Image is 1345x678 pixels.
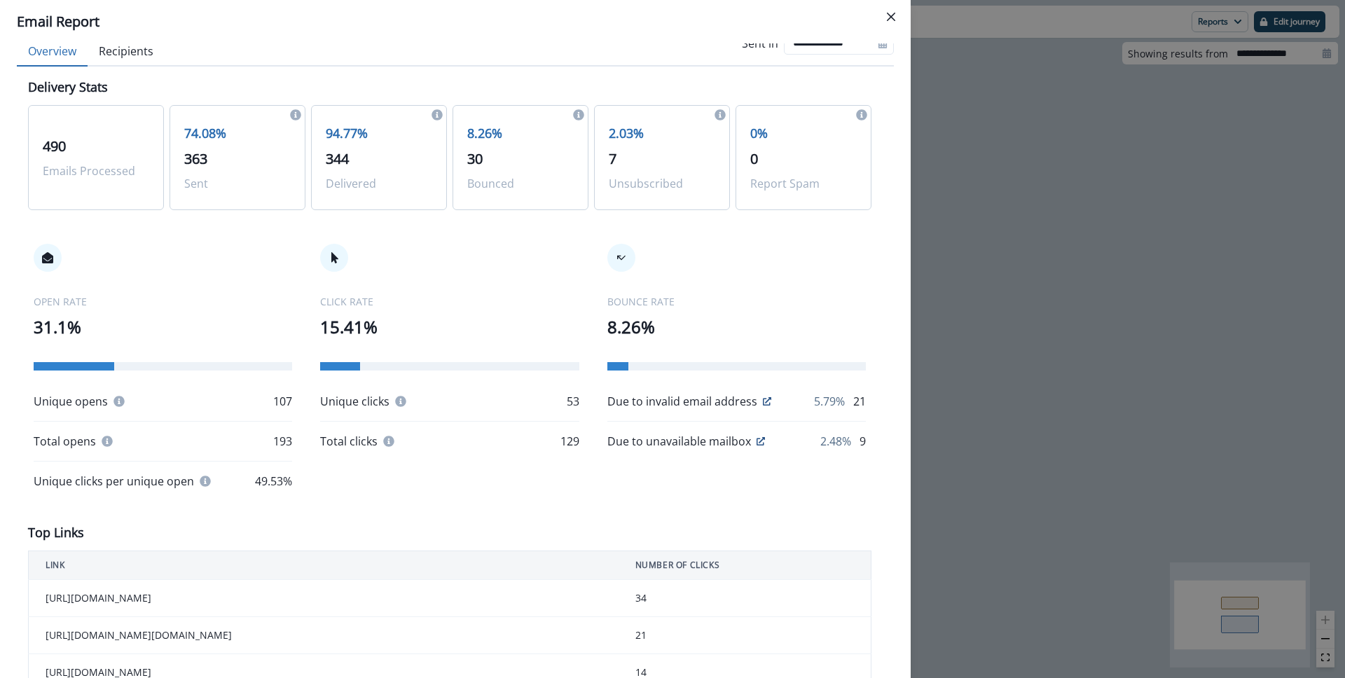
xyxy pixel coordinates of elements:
p: 53 [567,393,579,410]
button: Close [880,6,902,28]
p: Bounced [467,175,574,192]
td: 21 [619,617,871,654]
p: 193 [273,433,292,450]
p: Delivery Stats [28,78,108,97]
span: 0 [750,149,758,168]
p: Unique opens [34,393,108,410]
p: 49.53% [255,473,292,490]
button: Recipients [88,37,165,67]
p: Emails Processed [43,162,149,179]
p: Unsubscribed [609,175,715,192]
p: 21 [853,393,866,410]
p: 8.26% [607,314,866,340]
span: 30 [467,149,483,168]
p: 129 [560,433,579,450]
p: Top Links [28,523,84,542]
td: [URL][DOMAIN_NAME] [29,580,619,617]
span: 7 [609,149,616,168]
p: 9 [860,433,866,450]
div: Email Report [17,11,894,32]
p: Sent in [742,35,778,52]
p: Sent [184,175,291,192]
p: Due to unavailable mailbox [607,433,751,450]
p: Delivered [326,175,432,192]
span: 490 [43,137,66,155]
p: 0% [750,124,857,143]
p: Due to invalid email address [607,393,757,410]
p: 74.08% [184,124,291,143]
p: 31.1% [34,314,292,340]
p: Unique clicks per unique open [34,473,194,490]
p: Report Spam [750,175,857,192]
p: BOUNCE RATE [607,294,866,309]
p: 2.03% [609,124,715,143]
p: 2.48% [820,433,851,450]
p: 15.41% [320,314,579,340]
p: 94.77% [326,124,432,143]
p: CLICK RATE [320,294,579,309]
button: Overview [17,37,88,67]
p: OPEN RATE [34,294,292,309]
p: Total opens [34,433,96,450]
span: 363 [184,149,207,168]
p: Unique clicks [320,393,389,410]
td: [URL][DOMAIN_NAME][DOMAIN_NAME] [29,617,619,654]
span: 344 [326,149,349,168]
p: 8.26% [467,124,574,143]
th: LINK [29,551,619,580]
th: NUMBER OF CLICKS [619,551,871,580]
p: 107 [273,393,292,410]
p: Total clicks [320,433,378,450]
td: 34 [619,580,871,617]
p: 5.79% [814,393,845,410]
